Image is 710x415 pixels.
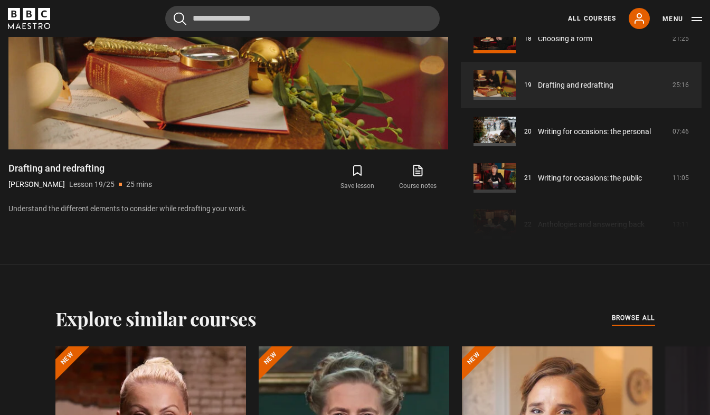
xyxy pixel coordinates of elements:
a: Writing for occasions: the personal [538,126,651,137]
a: Choosing a form [538,33,592,44]
h2: Explore similar courses [55,307,257,329]
button: Toggle navigation [662,14,702,24]
h1: Drafting and redrafting [8,162,152,175]
input: Search [165,6,440,31]
svg: BBC Maestro [8,8,50,29]
a: Drafting and redrafting [538,80,613,91]
a: Writing for occasions: the public [538,173,642,184]
p: 25 mins [126,179,152,190]
span: browse all [612,313,655,323]
a: All Courses [568,14,616,23]
p: [PERSON_NAME] [8,179,65,190]
button: Submit the search query [174,12,186,25]
a: browse all [612,313,655,324]
p: Lesson 19/25 [69,179,115,190]
button: Save lesson [327,162,387,193]
p: Understand the different elements to consider while redrafting your work. [8,203,448,214]
a: Course notes [388,162,448,193]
